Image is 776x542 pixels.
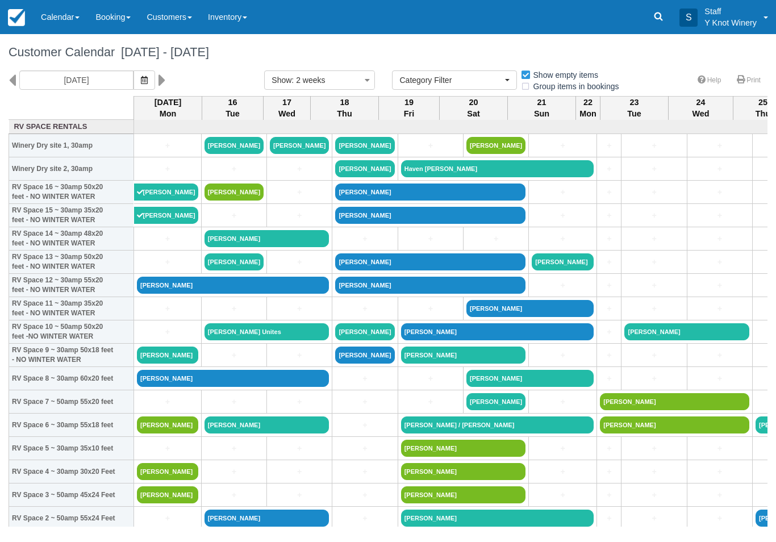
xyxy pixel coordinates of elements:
[466,300,594,317] a: [PERSON_NAME]
[624,443,683,455] a: +
[335,419,394,431] a: +
[137,277,329,294] a: [PERSON_NAME]
[532,489,594,501] a: +
[205,349,264,361] a: +
[205,396,264,408] a: +
[600,210,618,222] a: +
[401,463,526,480] a: [PERSON_NAME]
[624,233,683,245] a: +
[600,96,669,120] th: 23 Tue
[9,251,134,274] th: RV Space 13 ~ 30amp 50x20 feet - NO WINTER WATER
[9,297,134,320] th: RV Space 11 ~ 30amp 35x20 feet - NO WINTER WATER
[600,233,618,245] a: +
[9,45,767,59] h1: Customer Calendar
[134,184,198,201] a: [PERSON_NAME]
[202,96,264,120] th: 16 Tue
[335,489,394,501] a: +
[137,396,198,408] a: +
[9,134,134,157] th: Winery Dry site 1, 30amp
[401,303,460,315] a: +
[532,253,594,270] a: [PERSON_NAME]
[12,122,131,132] a: RV Space Rentals
[576,96,600,120] th: 22 Mon
[9,367,134,390] th: RV Space 8 ~ 30amp 60x20 feet
[600,163,618,175] a: +
[600,466,618,478] a: +
[270,489,329,501] a: +
[600,393,749,410] a: [PERSON_NAME]
[401,140,460,152] a: +
[532,280,594,291] a: +
[532,443,594,455] a: +
[600,373,618,385] a: +
[401,233,460,245] a: +
[690,186,749,198] a: +
[624,280,683,291] a: +
[137,370,329,387] a: [PERSON_NAME]
[9,460,134,483] th: RV Space 4 ~ 30amp 30x20 Feet
[335,323,394,340] a: [PERSON_NAME]
[690,489,749,501] a: +
[624,349,683,361] a: +
[205,489,264,501] a: +
[730,72,767,89] a: Print
[270,443,329,455] a: +
[335,184,525,201] a: [PERSON_NAME]
[134,96,202,120] th: [DATE] Mon
[624,489,683,501] a: +
[520,66,606,84] label: Show empty items
[9,320,134,344] th: RV Space 10 ~ 50amp 50x20 feet -NO WINTER WATER
[401,160,594,177] a: Haven [PERSON_NAME]
[624,256,683,268] a: +
[9,204,134,227] th: RV Space 15 ~ 30amp 35x20 feet - NO WINTER WATER
[137,443,198,455] a: +
[624,210,683,222] a: +
[401,510,594,527] a: [PERSON_NAME]
[205,253,264,270] a: [PERSON_NAME]
[520,78,627,95] label: Group items in bookings
[270,303,329,315] a: +
[624,323,749,340] a: [PERSON_NAME]
[532,140,594,152] a: +
[134,207,198,224] a: [PERSON_NAME]
[669,96,733,120] th: 24 Wed
[137,416,198,433] a: [PERSON_NAME]
[264,70,375,90] button: Show: 2 weeks
[137,326,198,338] a: +
[401,396,460,408] a: +
[205,230,329,247] a: [PERSON_NAME]
[9,157,134,181] th: Winery Dry site 2, 30amp
[624,373,683,385] a: +
[392,70,517,90] button: Category Filter
[270,396,329,408] a: +
[600,326,618,338] a: +
[335,233,394,245] a: +
[335,512,394,524] a: +
[205,184,264,201] a: [PERSON_NAME]
[137,163,198,175] a: +
[137,256,198,268] a: +
[401,373,460,385] a: +
[379,96,440,120] th: 19 Fri
[466,393,525,410] a: [PERSON_NAME]
[690,163,749,175] a: +
[532,210,594,222] a: +
[9,483,134,507] th: RV Space 3 ~ 50amp 45x24 Feet
[115,45,209,59] span: [DATE] - [DATE]
[508,96,576,120] th: 21 Sun
[270,466,329,478] a: +
[205,416,329,433] a: [PERSON_NAME]
[690,140,749,152] a: +
[137,303,198,315] a: +
[401,440,526,457] a: [PERSON_NAME]
[600,140,618,152] a: +
[9,437,134,460] th: RV Space 5 ~ 30amp 35x10 feet
[335,396,394,408] a: +
[9,274,134,297] th: RV Space 12 ~ 30amp 55x20 feet - NO WINTER WATER
[532,466,594,478] a: +
[137,347,198,364] a: [PERSON_NAME]
[690,373,749,385] a: +
[466,233,525,245] a: +
[270,256,329,268] a: +
[600,256,618,268] a: +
